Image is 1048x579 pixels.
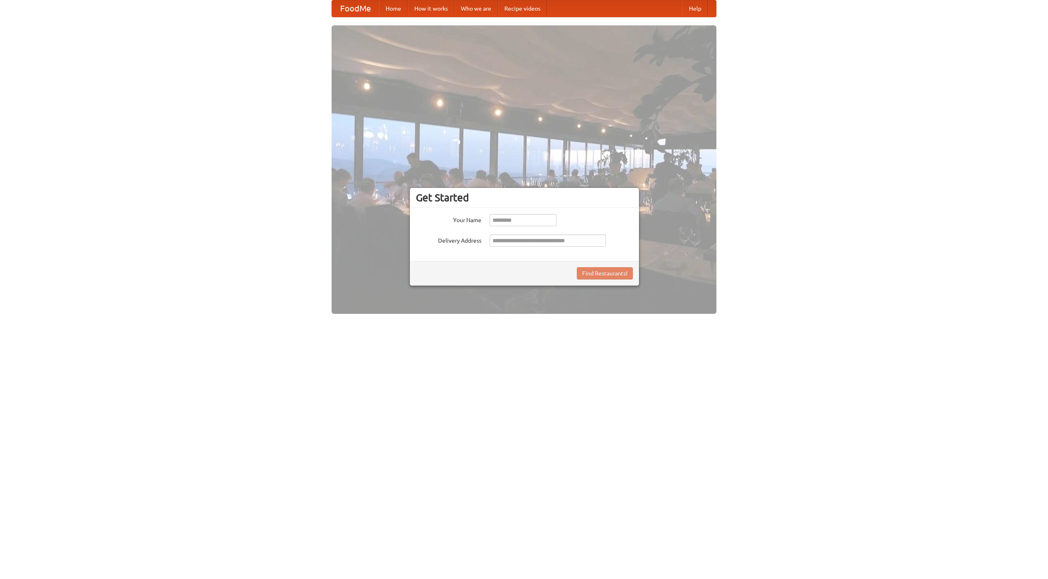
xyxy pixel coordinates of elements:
button: Find Restaurants! [577,267,633,279]
a: Who we are [454,0,498,17]
a: How it works [408,0,454,17]
a: Help [682,0,708,17]
a: Recipe videos [498,0,547,17]
h3: Get Started [416,191,633,204]
label: Your Name [416,214,481,224]
a: FoodMe [332,0,379,17]
label: Delivery Address [416,234,481,245]
a: Home [379,0,408,17]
